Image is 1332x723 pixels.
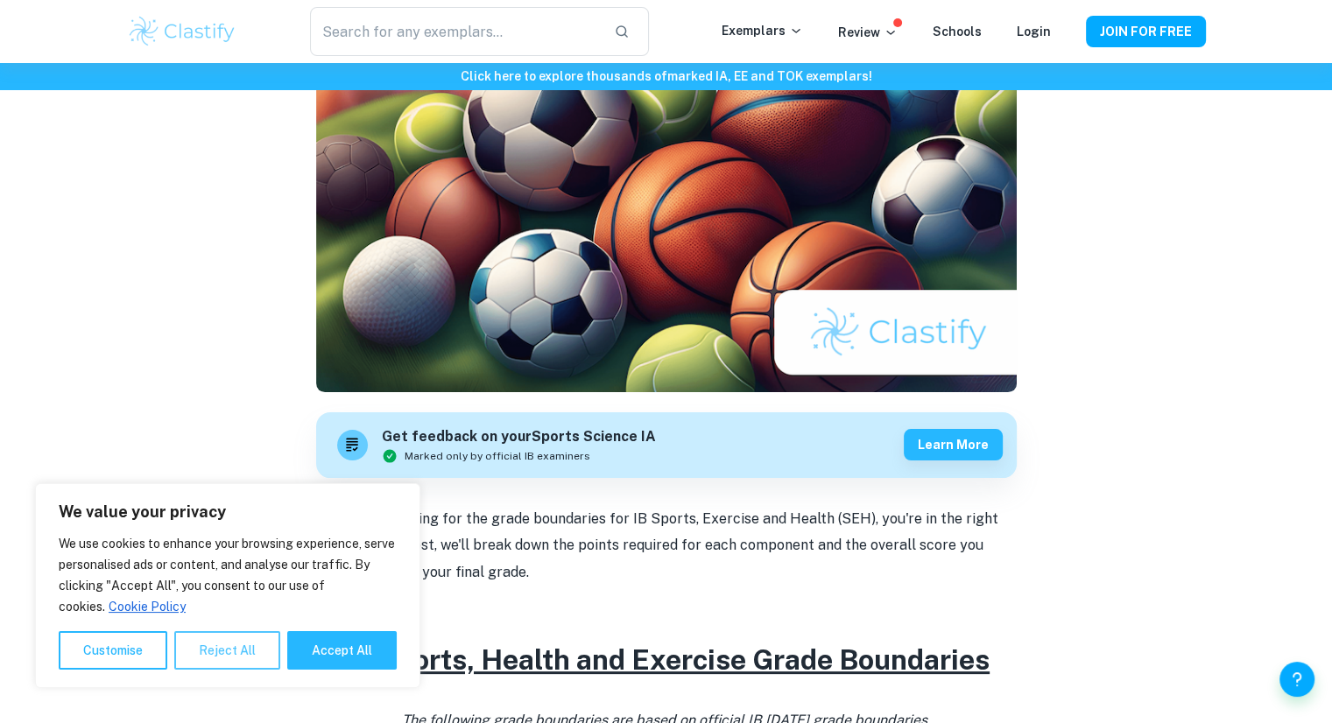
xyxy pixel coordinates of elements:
h6: Get feedback on your Sports Science IA [382,426,656,448]
button: Reject All [174,631,280,670]
p: Exemplars [722,21,803,40]
a: Schools [933,25,982,39]
p: We value your privacy [59,502,397,523]
input: Search for any exemplars... [310,7,599,56]
a: Login [1017,25,1051,39]
span: Marked only by official IB examiners [405,448,590,464]
p: If you're searching for the grade boundaries for IB Sports, Exercise and Health (SEH), you're in ... [316,506,1017,586]
h6: Click here to explore thousands of marked IA, EE and TOK exemplars ! [4,67,1328,86]
button: Customise [59,631,167,670]
button: Learn more [904,429,1003,460]
img: Clastify logo [127,14,238,49]
button: Help and Feedback [1279,662,1314,697]
p: We use cookies to enhance your browsing experience, serve personalised ads or content, and analys... [59,533,397,617]
p: Review [838,23,898,42]
button: Accept All [287,631,397,670]
a: Cookie Policy [108,599,187,614]
u: IB Sports, Health and Exercise Grade Boundaries [342,643,990,676]
a: Get feedback on yourSports Science IAMarked only by official IB examinersLearn more [316,412,1017,478]
img: IB Sports, Exercise and Health Science Grade Boundaries cover image [316,42,1017,392]
div: We value your privacy [35,483,420,688]
button: JOIN FOR FREE [1086,16,1206,47]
